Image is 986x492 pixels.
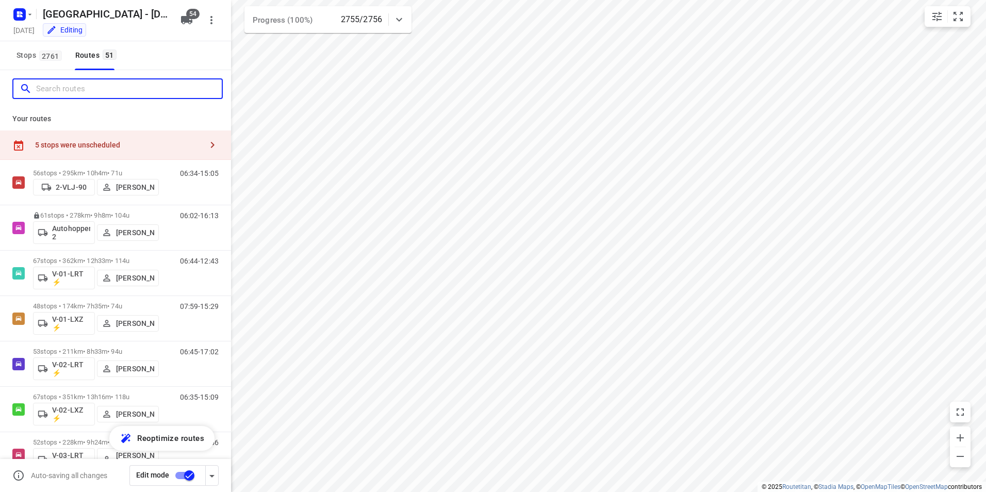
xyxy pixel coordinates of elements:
button: Fit zoom [948,6,968,27]
div: Driver app settings [206,469,218,482]
span: Reoptimize routes [137,432,204,445]
button: 2-VLJ-90 [33,179,95,195]
span: 2761 [39,51,62,61]
div: You are currently in edit mode. [46,25,83,35]
p: 67 stops • 362km • 12h33m • 114u [33,257,159,265]
a: Stadia Maps [818,483,853,490]
p: [PERSON_NAME] [116,319,154,327]
span: Stops [17,49,65,62]
p: 2-VLJ-90 [56,183,87,191]
button: Reoptimize routes [109,426,215,451]
button: [PERSON_NAME] [97,360,159,377]
div: 5 stops were unscheduled [35,141,202,149]
a: Routetitan [782,483,811,490]
button: V-01-LRT ⚡ [33,267,95,289]
p: [PERSON_NAME] [116,410,154,418]
p: 53 stops • 211km • 8h33m • 94u [33,348,159,355]
input: Search routes [36,81,222,97]
p: 06:02-16:13 [180,211,219,220]
p: 48 stops • 174km • 7h35m • 74u [33,302,159,310]
p: V-01-LRT ⚡ [52,270,90,286]
p: 67 stops • 351km • 13h16m • 118u [33,393,159,401]
h5: Project date [9,24,39,36]
p: [PERSON_NAME] [116,365,154,373]
button: [PERSON_NAME] [97,224,159,241]
button: V-01-LXZ ⚡ [33,312,95,335]
p: 61 stops • 278km • 9h8m • 104u [33,211,159,219]
button: Map settings [927,6,947,27]
h5: Rename [39,6,172,22]
p: 07:59-15:29 [180,302,219,310]
a: OpenStreetMap [905,483,948,490]
button: [PERSON_NAME] [97,270,159,286]
p: V-01-LXZ ⚡ [52,315,90,332]
p: [PERSON_NAME] [116,183,154,191]
button: 54 [176,10,197,30]
p: Your routes [12,113,219,124]
button: [PERSON_NAME] [97,406,159,422]
p: 06:35-15:09 [180,393,219,401]
p: 06:45-17:02 [180,348,219,356]
p: 2755/2756 [341,13,382,26]
button: [PERSON_NAME] [97,315,159,332]
span: Edit mode [136,471,169,479]
button: V-03-LRT ⚡ [33,448,95,471]
button: Autohopper 2 [33,221,95,244]
p: V-02-LRT ⚡ [52,360,90,377]
span: 51 [103,50,117,60]
p: V-03-LRT ⚡ [52,451,90,468]
div: small contained button group [925,6,971,27]
p: 56 stops • 295km • 10h4m • 71u [33,169,159,177]
p: V-02-LXZ ⚡ [52,406,90,422]
button: More [201,10,222,30]
button: [PERSON_NAME] [97,179,159,195]
a: OpenMapTiles [861,483,900,490]
p: 06:44-12:43 [180,257,219,265]
p: Autohopper 2 [52,224,90,241]
div: Progress (100%)2755/2756 [244,6,412,33]
p: 52 stops • 228km • 9h24m • 107u [33,438,159,446]
button: V-02-LXZ ⚡ [33,403,95,425]
p: [PERSON_NAME] (ZZP) [116,451,154,468]
p: [PERSON_NAME] [116,228,154,237]
p: 06:34-15:05 [180,169,219,177]
div: Routes [75,49,120,62]
p: [PERSON_NAME] [116,274,154,282]
li: © 2025 , © , © © contributors [762,483,982,490]
p: Auto-saving all changes [31,471,107,480]
button: V-02-LRT ⚡ [33,357,95,380]
span: 54 [186,9,200,19]
span: Progress (100%) [253,15,313,25]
